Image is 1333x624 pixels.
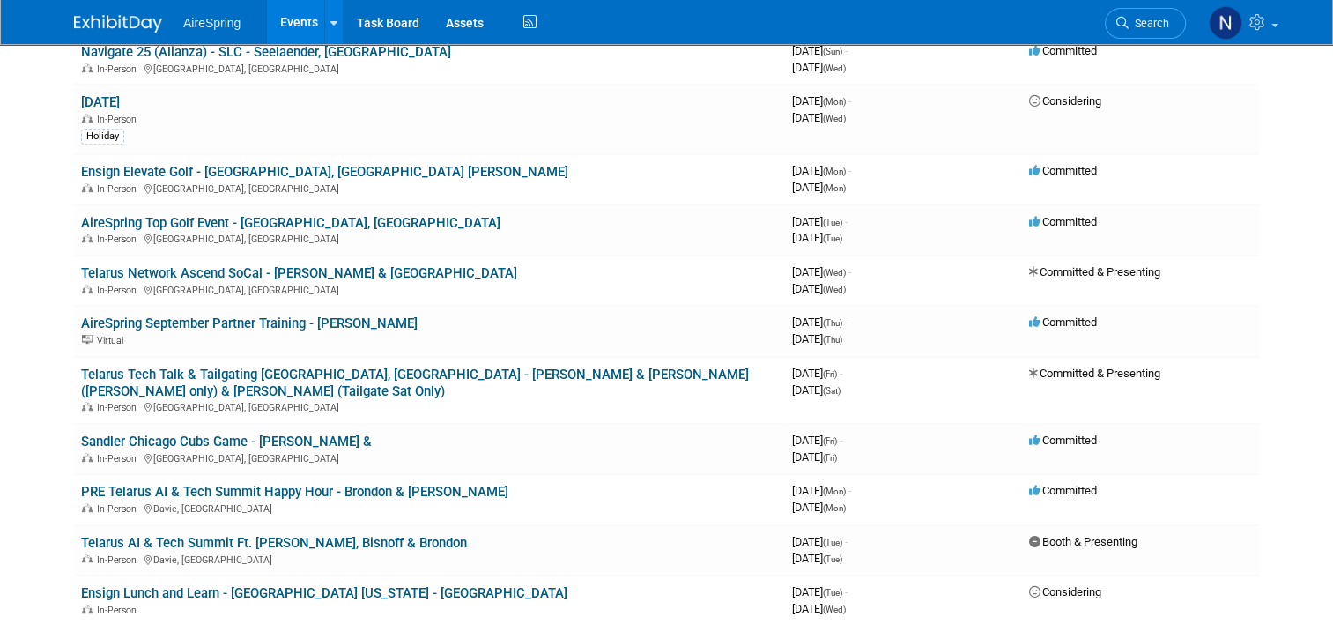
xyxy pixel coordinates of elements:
[848,265,851,279] span: -
[792,450,837,464] span: [DATE]
[81,282,778,296] div: [GEOGRAPHIC_DATA], [GEOGRAPHIC_DATA]
[1209,6,1242,40] img: Natalie Pyron
[792,164,851,177] span: [DATE]
[82,114,93,123] img: In-Person Event
[1029,94,1101,108] span: Considering
[845,215,848,228] span: -
[792,367,842,380] span: [DATE]
[823,318,842,328] span: (Thu)
[823,605,846,614] span: (Wed)
[792,434,842,447] span: [DATE]
[823,386,841,396] span: (Sat)
[82,503,93,512] img: In-Person Event
[1129,17,1169,30] span: Search
[81,181,778,195] div: [GEOGRAPHIC_DATA], [GEOGRAPHIC_DATA]
[823,167,846,176] span: (Mon)
[792,181,846,194] span: [DATE]
[82,234,93,242] img: In-Person Event
[1029,535,1137,548] span: Booth & Presenting
[81,215,500,231] a: AireSpring Top Golf Event - [GEOGRAPHIC_DATA], [GEOGRAPHIC_DATA]
[792,501,846,514] span: [DATE]
[81,316,418,331] a: AireSpring September Partner Training - [PERSON_NAME]
[792,215,848,228] span: [DATE]
[74,15,162,33] img: ExhibitDay
[792,316,848,329] span: [DATE]
[1029,164,1097,177] span: Committed
[792,332,842,345] span: [DATE]
[840,434,842,447] span: -
[97,453,142,464] span: In-Person
[81,44,451,60] a: Navigate 25 (Alianza) - SLC - Seelaender, [GEOGRAPHIC_DATA]
[81,367,749,399] a: Telarus Tech Talk & Tailgating [GEOGRAPHIC_DATA], [GEOGRAPHIC_DATA] - [PERSON_NAME] & [PERSON_NAM...
[792,585,848,598] span: [DATE]
[823,47,842,56] span: (Sun)
[97,335,129,346] span: Virtual
[81,129,124,145] div: Holiday
[81,94,120,110] a: [DATE]
[823,268,846,278] span: (Wed)
[82,402,93,411] img: In-Person Event
[97,234,142,245] span: In-Person
[82,63,93,72] img: In-Person Event
[823,285,846,294] span: (Wed)
[82,335,93,344] img: Virtual Event
[823,588,842,598] span: (Tue)
[81,61,778,75] div: [GEOGRAPHIC_DATA], [GEOGRAPHIC_DATA]
[823,63,846,73] span: (Wed)
[81,399,778,413] div: [GEOGRAPHIC_DATA], [GEOGRAPHIC_DATA]
[823,436,837,446] span: (Fri)
[97,63,142,75] span: In-Person
[97,114,142,125] span: In-Person
[97,183,142,195] span: In-Person
[97,503,142,515] span: In-Person
[81,552,778,566] div: Davie, [GEOGRAPHIC_DATA]
[183,16,241,30] span: AireSpring
[792,282,846,295] span: [DATE]
[1029,265,1160,279] span: Committed & Presenting
[823,335,842,345] span: (Thu)
[97,402,142,413] span: In-Person
[81,231,778,245] div: [GEOGRAPHIC_DATA], [GEOGRAPHIC_DATA]
[1029,484,1097,497] span: Committed
[792,552,842,565] span: [DATE]
[792,265,851,279] span: [DATE]
[81,164,568,180] a: Ensign Elevate Golf - [GEOGRAPHIC_DATA], [GEOGRAPHIC_DATA] [PERSON_NAME]
[823,114,846,123] span: (Wed)
[792,94,851,108] span: [DATE]
[848,164,851,177] span: -
[823,97,846,107] span: (Mon)
[81,484,508,500] a: PRE Telarus AI & Tech Summit Happy Hour - Brondon & [PERSON_NAME]
[82,453,93,462] img: In-Person Event
[81,535,467,551] a: Telarus AI & Tech Summit Ft. [PERSON_NAME], Bisnoff & Brondon
[792,44,848,57] span: [DATE]
[81,585,567,601] a: Ensign Lunch and Learn - [GEOGRAPHIC_DATA] [US_STATE] - [GEOGRAPHIC_DATA]
[1029,434,1097,447] span: Committed
[1029,44,1097,57] span: Committed
[792,231,842,244] span: [DATE]
[81,434,372,449] a: Sandler Chicago Cubs Game - [PERSON_NAME] &
[823,453,837,463] span: (Fri)
[845,316,848,329] span: -
[97,605,142,616] span: In-Person
[823,369,837,379] span: (Fri)
[82,605,93,613] img: In-Person Event
[1029,215,1097,228] span: Committed
[1029,367,1160,380] span: Committed & Presenting
[848,484,851,497] span: -
[792,111,846,124] span: [DATE]
[848,94,851,108] span: -
[845,585,848,598] span: -
[82,554,93,563] img: In-Person Event
[823,183,846,193] span: (Mon)
[82,285,93,293] img: In-Person Event
[1029,316,1097,329] span: Committed
[1029,585,1101,598] span: Considering
[792,383,841,397] span: [DATE]
[823,503,846,513] span: (Mon)
[97,285,142,296] span: In-Person
[823,538,842,547] span: (Tue)
[81,265,517,281] a: Telarus Network Ascend SoCal - [PERSON_NAME] & [GEOGRAPHIC_DATA]
[823,218,842,227] span: (Tue)
[823,487,846,496] span: (Mon)
[845,44,848,57] span: -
